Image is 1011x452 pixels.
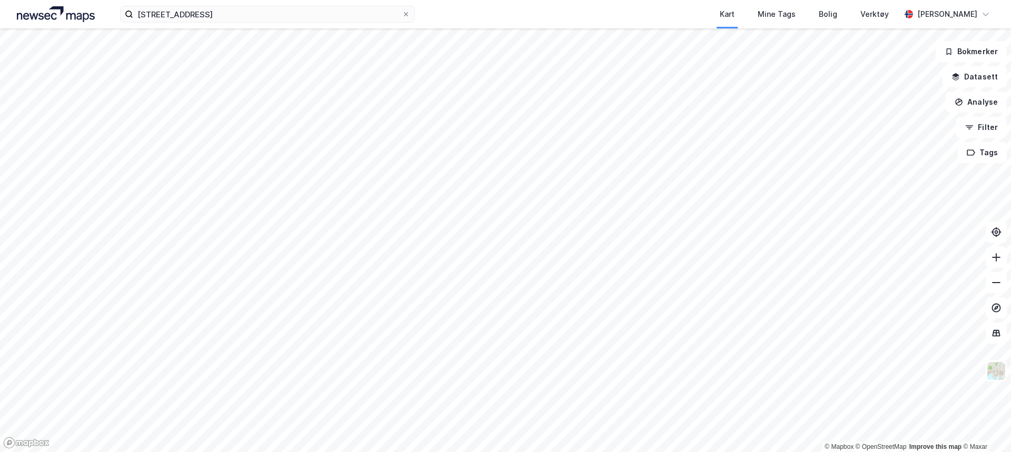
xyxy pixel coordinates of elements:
div: Verktøy [860,8,889,21]
iframe: Chat Widget [958,401,1011,452]
a: Improve this map [909,443,962,450]
a: OpenStreetMap [856,443,907,450]
button: Bokmerker [936,41,1007,62]
div: Bolig [819,8,837,21]
button: Datasett [943,66,1007,87]
div: [PERSON_NAME] [917,8,977,21]
a: Mapbox homepage [3,437,49,449]
input: Søk på adresse, matrikkel, gårdeiere, leietakere eller personer [133,6,402,22]
a: Mapbox [825,443,854,450]
button: Filter [956,117,1007,138]
button: Analyse [946,92,1007,113]
div: Mine Tags [758,8,796,21]
div: Kart [720,8,735,21]
img: logo.a4113a55bc3d86da70a041830d287a7e.svg [17,6,95,22]
img: Z [986,361,1006,381]
button: Tags [958,142,1007,163]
